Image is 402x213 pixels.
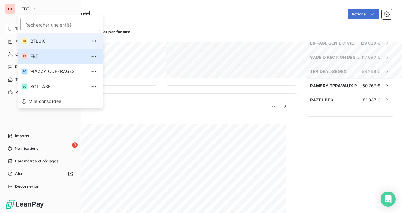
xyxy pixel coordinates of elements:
a: Aide [5,169,76,179]
div: SO [21,83,28,90]
span: Relances [15,64,32,70]
img: Logo LeanPay [5,199,44,209]
a: 1Tâches [5,75,76,85]
div: PC [21,68,28,75]
span: FBT [21,6,29,11]
a: Tableau de bord [5,24,76,34]
span: Vue consolidée [29,98,61,105]
a: Clients [5,49,76,59]
span: BTLUX [30,38,86,44]
span: Notifications [15,146,38,151]
span: Aide [15,171,24,177]
div: FB [5,4,15,14]
span: Imports [15,133,29,139]
span: Clients [15,52,28,57]
span: Paiements [15,89,35,95]
span: RAMERY TPRAVAUX PUBLICS [310,83,362,88]
span: Tableau de bord [15,26,45,32]
span: 51 037 € [363,97,380,102]
div: FB [21,53,28,59]
div: Open Intercom Messenger [381,192,396,207]
span: Déconnexion [15,184,40,189]
span: Paramètres et réglages [15,158,58,164]
button: Filtrer par facture [82,27,134,37]
span: SOLLASE [30,83,86,90]
a: Factures [5,37,76,47]
span: 60 767 € [362,83,380,88]
span: FBT [30,53,86,59]
span: 9 [72,142,78,148]
a: Paramètres et réglages [5,156,76,166]
span: PIAZZA COFFRAGES [30,68,86,75]
span: Tâches [15,77,29,82]
button: Actions [348,9,379,19]
input: placeholder [20,18,100,31]
span: RAZEL BEC [310,97,333,102]
a: Paiements [5,87,76,97]
a: Imports [5,131,76,141]
div: BT [21,38,28,44]
a: 81Relances [5,62,76,72]
span: Factures [15,39,32,45]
